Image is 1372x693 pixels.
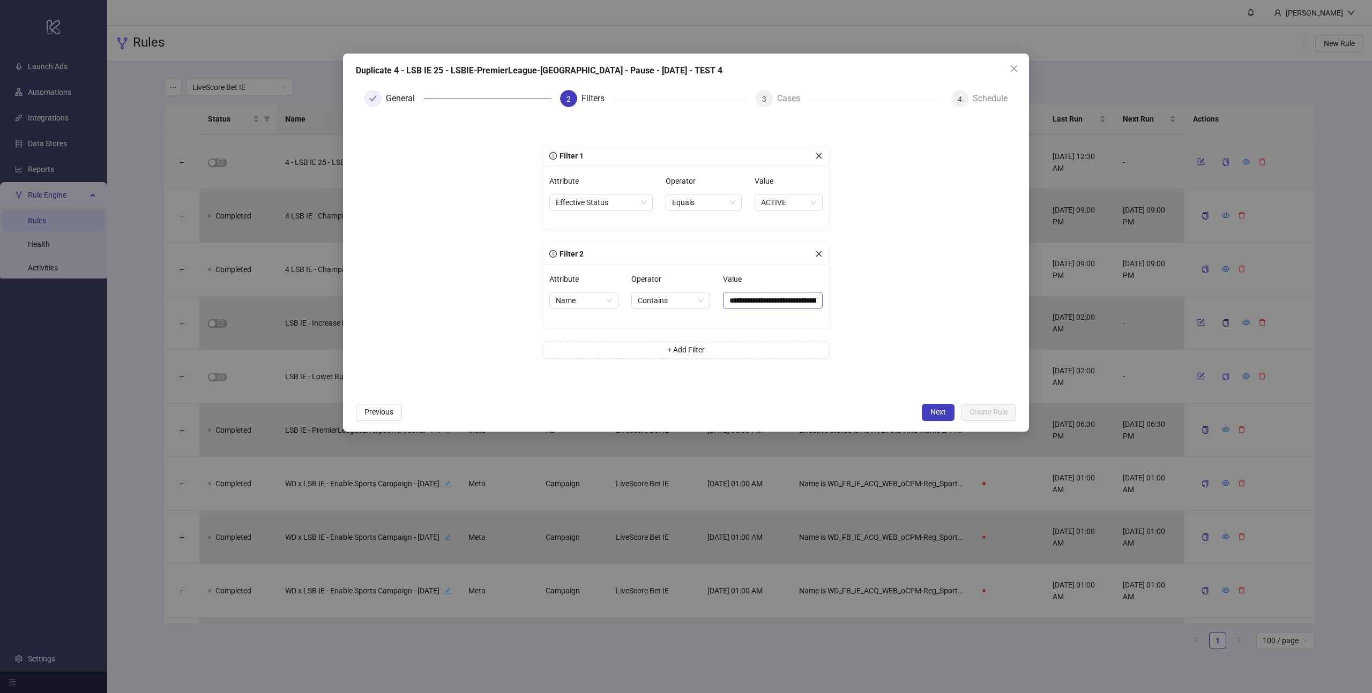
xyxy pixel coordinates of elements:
[549,152,557,160] span: info-circle
[666,172,703,190] label: Operator
[557,152,584,160] span: Filter 1
[556,292,612,308] span: Name
[667,345,705,354] span: + Add Filter
[958,95,962,103] span: 4
[638,292,704,308] span: Contains
[386,90,423,107] div: General
[755,172,780,190] label: Value
[922,404,955,421] button: Next
[777,90,809,107] div: Cases
[557,250,584,258] span: Filter 2
[723,292,823,309] input: Value
[356,64,1016,77] div: Duplicate 4 - LSB IE 25 - LSBIE-PremierLeague-[GEOGRAPHIC_DATA] - Pause - [DATE] - TEST 4
[581,90,613,107] div: Filters
[815,250,823,258] span: close
[556,194,646,210] span: Effective Status
[761,194,816,210] span: ACTIVE
[1005,60,1023,77] button: Close
[723,270,749,288] label: Value
[549,250,557,258] span: info-circle
[961,404,1016,421] button: Create Rule
[973,90,1008,107] div: Schedule
[364,408,393,416] span: Previous
[631,270,668,288] label: Operator
[542,342,830,359] button: + Add Filter
[549,172,586,190] label: Attribute
[369,95,377,102] span: check
[930,408,946,416] span: Next
[566,95,571,103] span: 2
[672,194,735,210] span: Equals
[762,95,766,103] span: 3
[549,270,586,288] label: Attribute
[815,152,823,160] span: close
[1010,64,1018,73] span: close
[356,404,402,421] button: Previous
